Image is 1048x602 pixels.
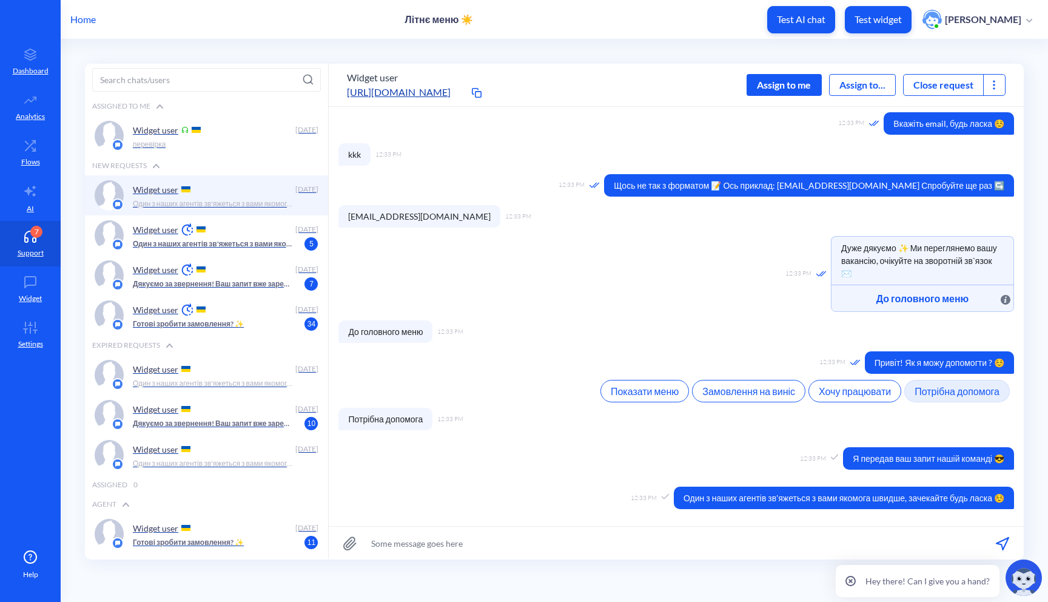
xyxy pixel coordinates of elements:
[294,124,318,135] div: [DATE]
[133,184,178,195] p: Widget user
[196,266,206,272] img: UA
[85,395,328,435] a: platform iconWidget user [DATE]Дякуємо за звернення! Ваш запит вже зареєстровано. Наш адміністрат...
[838,118,864,129] span: 12:33 PM
[692,380,805,402] button: Замовлення на виніс
[133,238,294,249] p: Один з наших агентів зв'яжеться з вами якомога швидше тут ☺️
[85,495,328,514] div: Agent
[133,378,294,389] p: Один з наших агентів зв'яжеться з вами якомога швидше, зачекайте будь ласка ☺️
[112,537,124,549] img: platform icon
[631,493,657,502] span: 12:33 PM
[13,66,49,76] p: Dashboard
[133,305,178,315] p: Widget user
[181,446,190,452] img: UA
[844,291,1001,306] span: До головного меню
[505,212,531,221] span: 12:33 PM
[85,175,328,215] a: platform iconWidget user [DATE]Один з наших агентів зв'яжеться з вами якомога швидше, зачекайте б...
[294,404,318,414] div: [DATE]
[181,126,189,134] img: Support Icon
[674,487,1014,509] span: Один з наших агентів зв'яжеться з вами якомога швидше, зачекайте будь ласка ☺️
[112,458,124,470] img: platform icon
[777,13,825,25] p: Test AI chat
[884,112,1014,135] span: Вкажіть email, будь ласка ☺️
[304,277,318,291] span: 7
[904,380,1010,402] button: Потрібна допомога
[304,317,318,331] span: 34
[294,523,318,533] div: [DATE]
[112,279,124,291] img: platform icon
[196,306,206,313] img: UA
[133,404,178,414] p: Widget user
[112,418,124,430] img: platform icon
[304,417,318,430] span: 10
[23,569,38,580] span: Help
[133,418,294,429] p: Дякуємо за звернення! Ваш запит вже зареєстровано. Наш адміністратор зв'яжеться з вами якомога шв...
[85,514,328,554] a: platform iconWidget user [DATE]Готові зробити замовлення? ✨
[294,264,318,275] div: [DATE]
[112,378,124,390] img: platform icon
[904,78,983,92] button: Close request
[702,385,795,397] span: Замовлення на виніс
[85,336,328,355] div: Expired Requests
[1006,560,1042,596] img: copilot-icon.svg
[294,444,318,455] div: [DATE]
[405,13,472,25] p: Літнє меню ☀️
[747,74,822,96] div: Assign to me
[133,265,178,275] p: Widget user
[85,96,328,116] div: Assigned to me
[133,225,178,235] p: Widget user
[18,248,44,259] p: Support
[19,293,42,304] p: Widget
[800,454,826,463] span: 12:33 PM
[92,68,321,92] input: Search chats/users
[181,263,193,276] img: not working hours icon
[133,364,178,374] p: Widget user
[922,10,942,29] img: user photo
[85,435,328,475] a: platform iconWidget user [DATE]Один з наших агентів зв'яжеться з вами якомога швидше тут або елек...
[843,447,1014,470] span: Я передав ваш запит нашій команді 😎
[808,380,901,402] button: Хочу працювати
[181,186,190,192] img: UA
[181,223,193,235] img: not working hours icon
[338,143,371,166] span: kkk
[133,139,166,150] p: перевірка
[785,269,811,279] span: 12:33 PM
[85,355,328,395] a: platform iconWidget user [DATE]Один з наших агентів зв'яжеться з вами якомога швидше, зачекайте б...
[1001,291,1010,306] span: Postback button
[916,8,1038,30] button: user photo[PERSON_NAME]
[85,296,328,336] a: platform iconWidget user not working hours icon[DATE]Готові зробити замовлення? ✨
[611,385,679,397] span: Показати меню
[30,226,42,238] div: 7
[196,226,206,232] img: UA
[437,327,463,336] span: 12:33 PM
[329,527,1024,560] input: Some message goes here
[192,127,201,133] img: UA
[133,523,178,533] p: Widget user
[304,536,318,549] span: 11
[181,525,190,531] img: UA
[133,279,294,289] p: Дякуємо за звернення! Ваш запит вже зареєстровано. Наш адміністратор зв'яжеться з вами якомога шв...
[85,255,328,296] a: platform iconWidget user not working hours icon[DATE]Дякуємо за звернення! Ваш запит вже зареєстр...
[294,364,318,374] div: [DATE]
[181,303,193,316] img: not working hours icon
[831,237,1013,285] span: Дуже дякуємо ✨ Ми переглянемо вашу вакансію, очікуйте на зворотній зв`язок ✉️
[338,205,500,228] span: [EMAIL_ADDRESS][DOMAIN_NAME]
[85,215,328,255] a: platform iconWidget user not working hours icon[DATE]Один з наших агентів зв'яжеться з вами якомо...
[338,320,432,343] span: До головного меню
[112,319,124,331] img: platform icon
[133,125,178,135] p: Widget user
[437,414,463,424] span: 12:33 PM
[112,139,124,151] img: platform icon
[855,13,902,25] p: Test widget
[133,537,244,548] p: Готові зробити замовлення? ✨
[604,174,1014,197] span: Щось не так з форматом 📝 Ось приклад: [EMAIL_ADDRESS][DOMAIN_NAME] Спробуйте ще раз ↪️
[600,380,689,402] button: Показати меню
[945,13,1021,26] p: [PERSON_NAME]
[819,357,845,368] span: 12:33 PM
[915,385,999,397] span: Потрібна допомога
[829,74,896,96] button: Assign to...
[181,406,190,412] img: UA
[133,479,138,490] span: 0
[16,111,45,122] p: Analytics
[85,156,328,175] div: New Requests
[133,458,294,469] p: Один з наших агентів зв'яжеться з вами якомога швидше тут або електронною поштою .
